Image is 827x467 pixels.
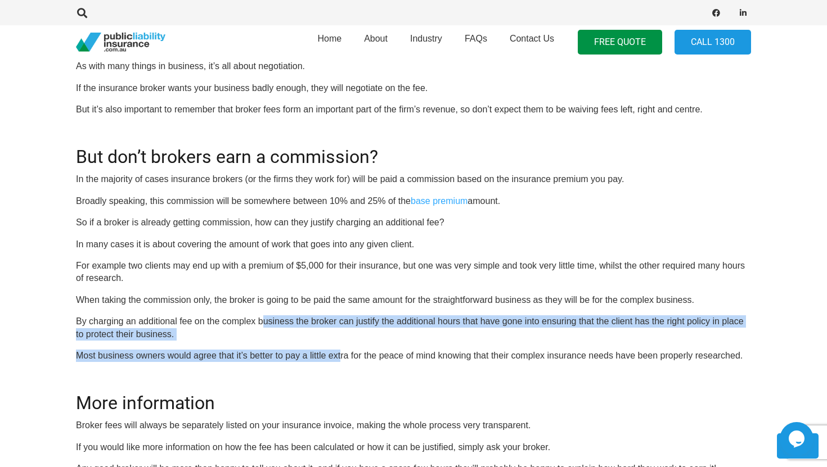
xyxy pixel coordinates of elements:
[364,34,388,43] span: About
[578,30,662,55] a: FREE QUOTE
[76,33,165,52] a: pli_logotransparent
[675,30,751,55] a: Call 1300
[76,133,751,167] h2: But don’t brokers earn a commission?
[410,34,442,43] span: Industry
[76,103,751,116] p: But it’s also important to remember that broker fees form an important part of the firm’s revenue...
[76,350,751,362] p: Most business owners would agree that it’s better to pay a little extra for the peace of mind kno...
[76,441,751,454] p: If you would like more information on how the fee has been calculated or how it can be justified,...
[317,34,341,43] span: Home
[306,22,353,62] a: Home
[735,5,751,21] a: LinkedIn
[76,315,751,341] p: By charging an additional fee on the complex business the broker can justify the additional hours...
[708,5,724,21] a: Facebook
[76,379,751,414] h2: More information
[76,260,751,285] p: For example two clients may end up with a premium of $5,000 for their insurance, but one was very...
[777,433,819,459] a: Back to top
[453,22,498,62] a: FAQs
[71,8,93,18] a: Search
[76,82,751,94] p: If the insurance broker wants your business badly enough, they will negotiate on the fee.
[76,238,751,251] p: In many cases it is about covering the amount of work that goes into any given client.
[399,22,453,62] a: Industry
[498,22,565,62] a: Contact Us
[411,196,468,206] a: base premium
[465,34,487,43] span: FAQs
[76,294,751,306] p: When taking the commission only, the broker is going to be paid the same amount for the straightf...
[76,419,751,432] p: Broker fees will always be separately listed on your insurance invoice, making the whole process ...
[353,22,399,62] a: About
[780,422,816,456] iframe: chat widget
[510,34,554,43] span: Contact Us
[76,60,751,72] p: As with many things in business, it’s all about negotiation.
[76,216,751,229] p: So if a broker is already getting commission, how can they justify charging an additional fee?
[76,195,751,207] p: Broadly speaking, this commission will be somewhere between 10% and 25% of the amount.
[76,173,751,185] p: In the majority of cases insurance brokers (or the firms they work for) will be paid a commission...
